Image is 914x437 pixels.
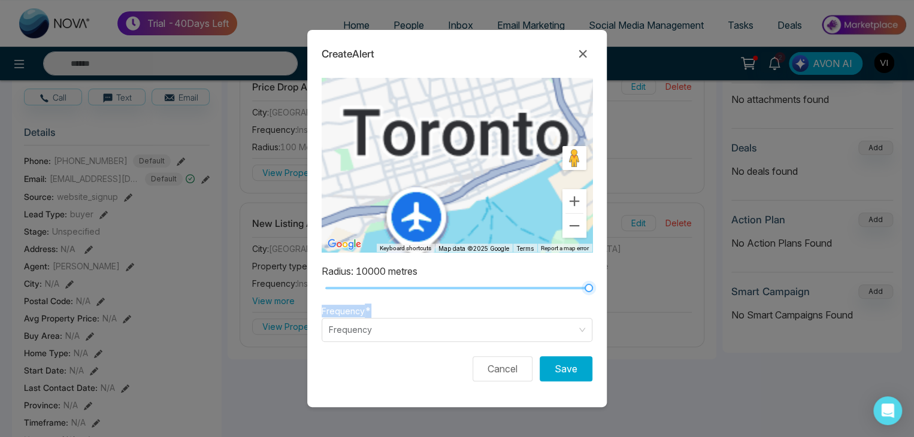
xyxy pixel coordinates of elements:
button: Save [540,356,592,381]
a: Report a map error [541,245,589,251]
button: Drag Pegman onto the map to open Street View [562,146,586,170]
h2: Create Alert [322,48,374,60]
button: Zoom out [562,214,586,238]
button: Keyboard shortcuts [380,244,431,253]
img: Google [325,236,364,252]
label: Frequency [322,305,365,317]
div: Open Intercom Messenger [873,396,902,425]
button: Cancel [473,356,532,381]
button: Zoom in [562,189,586,213]
a: Open this area in Google Maps (opens a new window) [325,236,364,252]
span: Map data ©2025 Google [438,245,509,252]
a: Terms (opens in new tab) [516,245,534,252]
span: 10000 [356,265,386,277]
label: Radius: metres [322,264,417,278]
